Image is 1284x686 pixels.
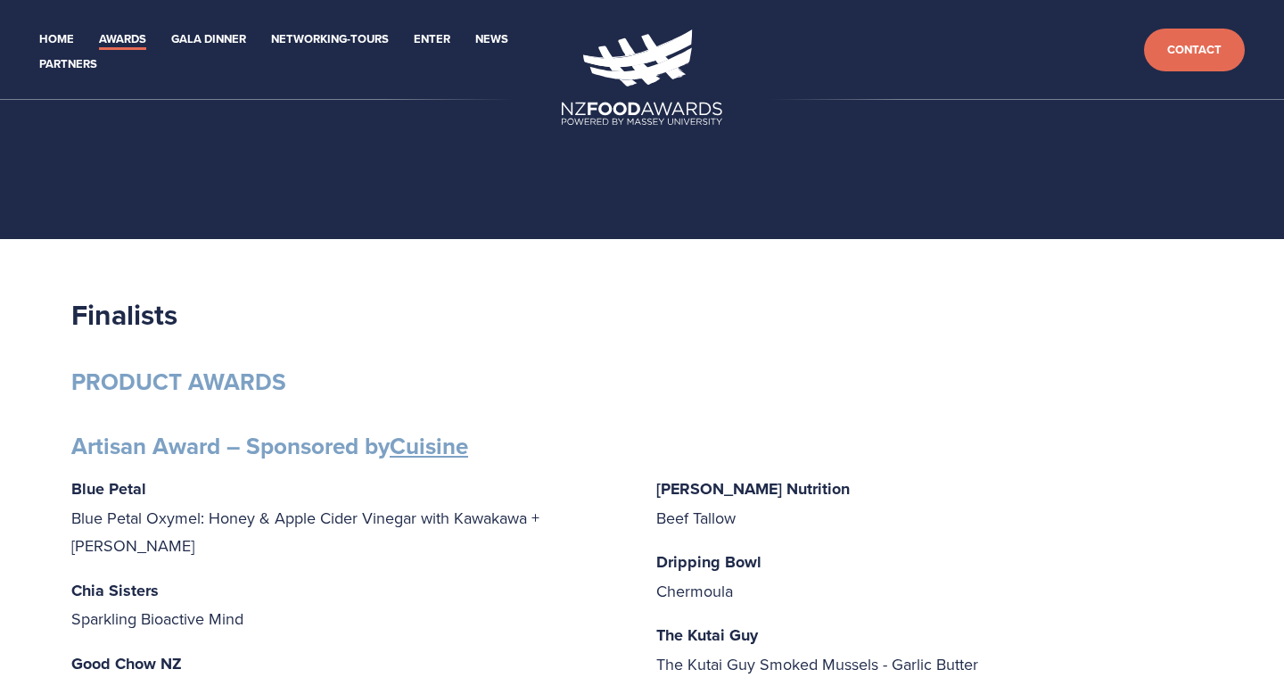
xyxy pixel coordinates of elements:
[656,477,850,500] strong: [PERSON_NAME] Nutrition
[1144,29,1245,72] a: Contact
[390,429,468,463] a: Cuisine
[71,365,286,399] strong: PRODUCT AWARDS
[71,652,182,675] strong: Good Chow NZ
[39,54,97,75] a: Partners
[656,550,761,574] strong: Dripping Bowl
[71,579,159,602] strong: Chia Sisters
[71,475,628,560] p: Blue Petal Oxymel: Honey & Apple Cider Vinegar with Kawakawa + [PERSON_NAME]
[656,624,758,647] strong: The Kutai Guy
[71,477,146,500] strong: Blue Petal
[475,29,508,50] a: News
[171,29,246,50] a: Gala Dinner
[414,29,450,50] a: Enter
[99,29,146,50] a: Awards
[71,293,177,335] strong: Finalists
[271,29,389,50] a: Networking-Tours
[656,475,1213,532] p: Beef Tallow
[71,429,468,463] strong: Artisan Award – Sponsored by
[656,548,1213,605] p: Chermoula
[656,621,1213,678] p: The Kutai Guy Smoked Mussels - Garlic Butter
[71,576,628,633] p: Sparkling Bioactive Mind
[39,29,74,50] a: Home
